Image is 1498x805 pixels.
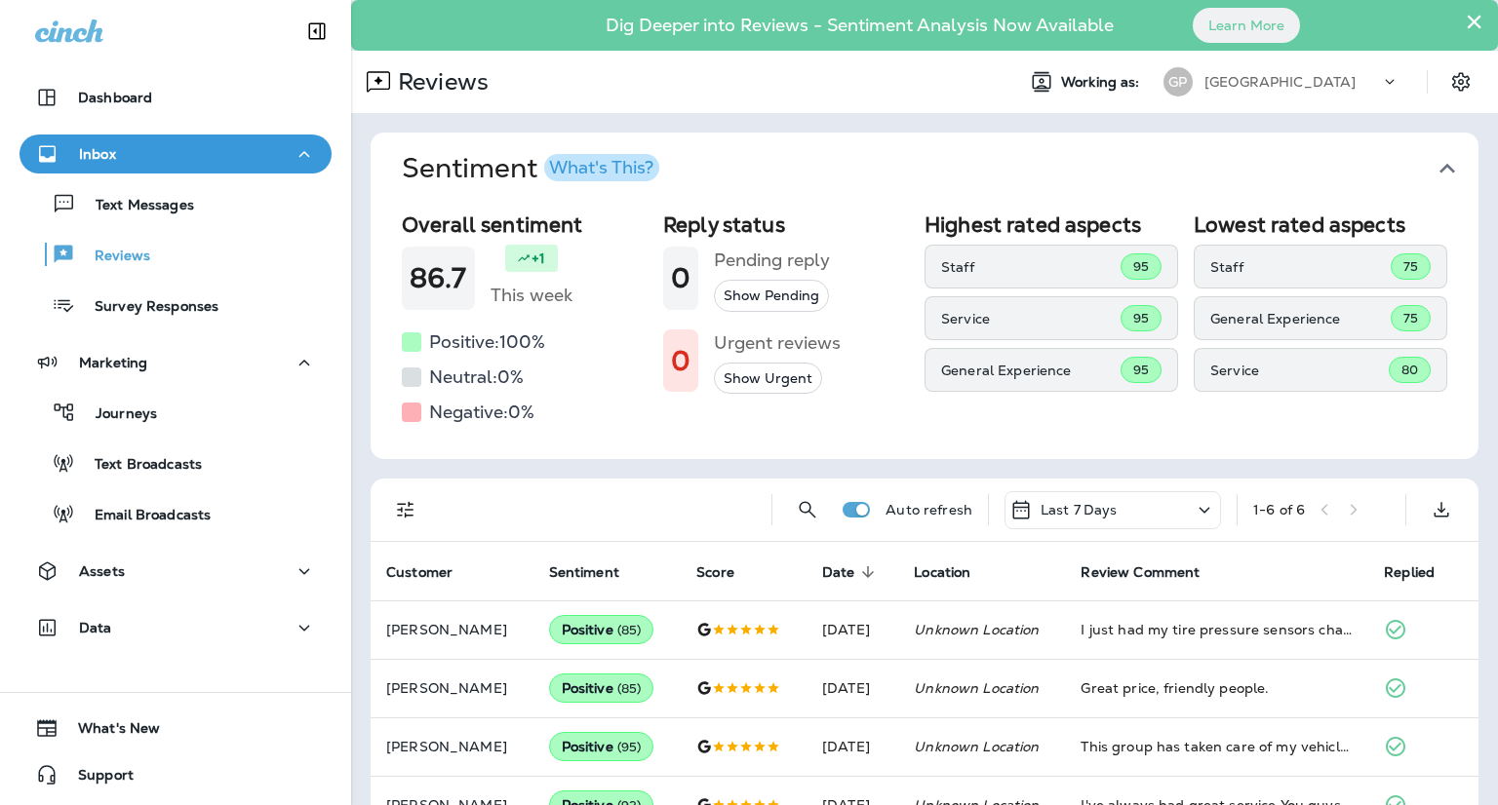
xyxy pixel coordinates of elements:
p: Service [941,311,1121,326]
p: Service [1210,363,1389,378]
div: Positive [549,615,654,644]
h2: Lowest rated aspects [1194,212,1447,237]
button: Show Pending [714,280,829,312]
h5: Neutral: 0 % [429,362,524,393]
button: Settings [1443,64,1478,99]
div: What's This? [549,159,653,176]
span: ( 85 ) [617,622,642,638]
button: Filters [386,490,425,529]
div: Positive [549,673,654,703]
p: [PERSON_NAME] [386,680,518,696]
button: Dashboard [20,78,332,117]
span: 75 [1403,258,1418,275]
div: 1 - 6 of 6 [1253,502,1305,517]
div: SentimentWhat's This? [371,205,1478,459]
p: Email Broadcasts [75,507,211,525]
span: ( 95 ) [617,739,642,755]
h2: Overall sentiment [402,212,648,237]
span: ( 85 ) [617,680,642,697]
p: Reviews [75,248,150,266]
td: [DATE] [807,600,898,659]
p: Inbox [79,146,116,162]
p: Text Broadcasts [75,456,202,475]
span: What's New [59,720,160,744]
span: 75 [1403,310,1418,326]
p: Staff [941,259,1121,275]
button: Collapse Sidebar [290,12,344,51]
button: Inbox [20,134,332,173]
em: Unknown Location [914,621,1039,638]
h1: Sentiment [402,152,659,185]
button: Marketing [20,343,332,382]
button: Show Urgent [714,363,822,395]
h5: This week [491,280,572,311]
button: What's New [20,709,332,747]
span: 95 [1133,310,1149,326]
button: Learn More [1193,8,1300,43]
button: Export as CSV [1422,490,1461,529]
button: SentimentWhat's This? [386,133,1494,205]
p: [GEOGRAPHIC_DATA] [1204,74,1356,90]
button: What's This? [544,154,659,181]
button: Close [1465,6,1483,37]
span: Review Comment [1081,563,1225,581]
p: [PERSON_NAME] [386,622,518,637]
h5: Negative: 0 % [429,397,534,428]
button: Text Messages [20,183,332,224]
button: Journeys [20,392,332,433]
button: Search Reviews [788,490,827,529]
h1: 0 [671,345,690,377]
p: Last 7 Days [1041,502,1118,517]
button: Text Broadcasts [20,442,332,483]
h1: 86.7 [410,262,467,294]
h5: Positive: 100 % [429,326,545,358]
p: Text Messages [76,197,194,215]
p: [PERSON_NAME] [386,739,518,754]
td: [DATE] [807,717,898,776]
span: Replied [1384,564,1435,581]
div: GP [1163,67,1193,96]
p: General Experience [941,363,1121,378]
span: 95 [1133,362,1149,378]
button: Assets [20,552,332,591]
p: Assets [79,563,125,579]
span: Score [696,564,734,581]
button: Reviews [20,234,332,275]
h2: Reply status [663,212,909,237]
td: [DATE] [807,659,898,717]
span: Customer [386,563,478,581]
span: Sentiment [549,563,645,581]
span: Date [822,564,855,581]
span: Support [59,767,134,790]
p: Dig Deeper into Reviews - Sentiment Analysis Now Available [549,22,1170,28]
p: Staff [1210,259,1391,275]
p: General Experience [1210,311,1391,326]
span: Working as: [1061,74,1144,91]
span: 95 [1133,258,1149,275]
div: I just had my tire pressure sensors changed. They got me an immediately done a great job and was ... [1081,620,1353,639]
span: Customer [386,564,453,581]
p: Auto refresh [886,502,972,517]
button: Survey Responses [20,285,332,326]
p: Dashboard [78,90,152,105]
button: Support [20,755,332,794]
p: +1 [532,249,545,268]
div: This group has taken care of my vehicles since 2012. They're trustworthy and take time to explain... [1081,737,1353,756]
h2: Highest rated aspects [925,212,1178,237]
button: Email Broadcasts [20,493,332,534]
span: Location [914,563,996,581]
h1: 0 [671,262,690,294]
button: Data [20,608,332,647]
h5: Pending reply [714,245,830,276]
em: Unknown Location [914,679,1039,697]
span: Replied [1384,563,1460,581]
em: Unknown Location [914,738,1039,755]
p: Marketing [79,355,147,370]
p: Reviews [390,67,489,96]
p: Journeys [76,405,157,424]
span: Score [696,563,760,581]
div: Positive [549,732,654,761]
span: 80 [1401,362,1418,378]
span: Date [822,563,881,581]
p: Data [79,620,112,635]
